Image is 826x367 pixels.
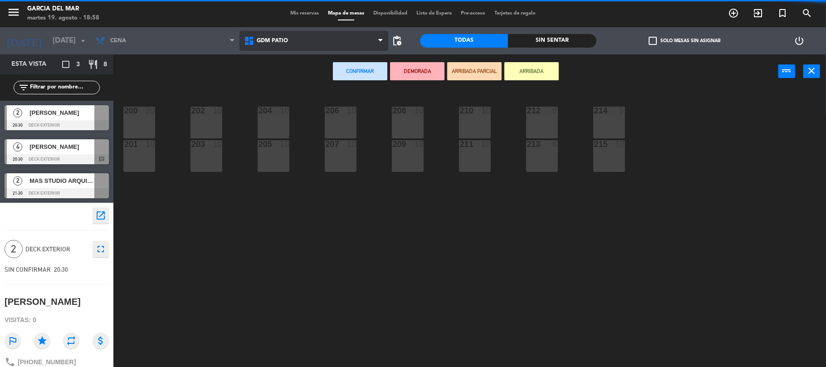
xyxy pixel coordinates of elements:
div: 10 [280,140,289,148]
div: 10 [481,140,490,148]
span: Tarjetas de regalo [490,11,540,16]
span: Disponibilidad [369,11,412,16]
div: Sin sentar [508,34,596,48]
div: 204 [259,107,259,115]
i: close [806,65,817,76]
span: [PHONE_NUMBER] [18,358,76,366]
div: 10 [414,107,423,115]
div: 9 [552,107,557,115]
div: 203 [191,140,192,148]
div: 10 [414,140,423,148]
div: 10 [481,107,490,115]
div: 10 [280,107,289,115]
button: ARRIBADA PARCIAL [447,62,502,80]
i: search [802,8,812,19]
button: open_in_new [93,207,109,224]
i: attach_money [93,333,109,349]
span: check_box_outline_blank [649,37,657,45]
span: pending_actions [392,35,403,46]
span: Mapa de mesas [323,11,369,16]
i: power_settings_new [794,35,805,46]
div: Garcia del Mar [27,5,99,14]
i: add_circle_outline [728,8,739,19]
button: menu [7,5,20,22]
button: Confirmar [333,62,387,80]
span: Cena [110,38,126,44]
span: 20:30 [54,266,68,273]
div: [PERSON_NAME] [5,294,81,309]
i: filter_list [18,82,29,93]
i: menu [7,5,20,19]
span: Pre-acceso [456,11,490,16]
div: 10 [213,140,222,148]
div: 10 [347,107,356,115]
span: [PERSON_NAME] [29,108,94,117]
button: ARRIBADA [504,62,559,80]
i: crop_square [60,59,71,70]
div: 202 [191,107,192,115]
div: 200 [124,107,125,115]
span: 2 [13,176,22,186]
i: outlined_flag [5,333,21,349]
div: 205 [259,140,259,148]
span: Mis reservas [286,11,323,16]
div: Todas [420,34,508,48]
div: 10 [347,140,356,148]
div: 201 [124,140,125,148]
div: 10 [146,140,155,148]
span: 2 [13,108,22,117]
i: exit_to_app [753,8,763,19]
input: Filtrar por nombre... [29,83,99,93]
span: 2 [5,240,23,258]
button: DEMORADA [390,62,445,80]
i: restaurant [88,59,98,70]
div: Esta vista [5,59,65,70]
button: close [803,64,820,78]
span: Deck Exterior [25,244,88,254]
div: 20 [146,107,155,115]
span: GDM PATIO [257,38,288,44]
label: Solo mesas sin asignar [649,37,721,45]
span: Lista de Espera [412,11,456,16]
div: Visitas: 0 [5,312,109,328]
i: star [34,333,50,349]
span: 8 [103,59,107,70]
i: open_in_new [95,210,106,221]
div: 9 [619,107,625,115]
i: fullscreen [95,244,106,254]
button: fullscreen [93,241,109,257]
span: 3 [76,59,80,70]
i: repeat [63,333,79,349]
i: power_input [782,65,792,76]
i: arrow_drop_down [78,35,88,46]
div: martes 19. agosto - 18:58 [27,14,99,23]
span: MAS STUDIO ARQUITECTURA [29,176,94,186]
button: power_input [778,64,795,78]
i: turned_in_not [777,8,788,19]
span: [PERSON_NAME] [29,142,94,152]
div: 10 [213,107,222,115]
span: 4 [13,142,22,152]
div: 10 [616,140,625,148]
div: 8 [552,140,557,148]
span: SIN CONFIRMAR [5,266,51,273]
